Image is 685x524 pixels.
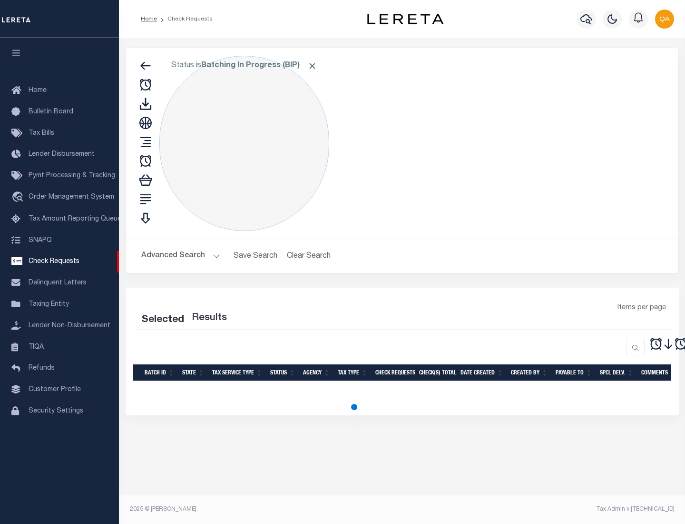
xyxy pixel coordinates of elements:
[141,16,157,22] a: Home
[372,364,415,381] th: Check Requests
[29,386,81,393] span: Customer Profile
[29,322,110,329] span: Lender Non-Disbursement
[299,364,334,381] th: Agency
[409,505,675,514] div: Tax Admin v.[TECHNICAL_ID]
[457,364,507,381] th: Date Created
[283,247,335,265] button: Clear Search
[228,247,283,265] button: Save Search
[596,364,637,381] th: Spcl Delv.
[29,194,114,201] span: Order Management System
[507,364,552,381] th: Created By
[29,237,52,243] span: SNAPQ
[266,364,299,381] th: Status
[29,172,115,179] span: Pymt Processing & Tracking
[29,87,47,94] span: Home
[29,130,54,137] span: Tax Bills
[141,312,184,328] div: Selected
[552,364,596,381] th: Payable To
[141,247,220,265] button: Advanced Search
[11,191,27,204] i: travel_explore
[29,280,87,286] span: Delinquent Letters
[29,151,95,158] span: Lender Disbursement
[29,365,55,372] span: Refunds
[415,364,457,381] th: Check(s) Total
[159,56,329,231] div: Click to Edit
[367,14,443,24] img: logo-dark.svg
[192,311,227,326] label: Results
[141,364,178,381] th: Batch Id
[29,216,121,222] span: Tax Amount Reporting Queue
[123,505,402,514] div: 2025 © [PERSON_NAME].
[29,408,83,414] span: Security Settings
[655,10,674,29] img: svg+xml;base64,PHN2ZyB4bWxucz0iaHR0cDovL3d3dy53My5vcmcvMjAwMC9zdmciIHBvaW50ZXItZXZlbnRzPSJub25lIi...
[29,343,44,350] span: TIQA
[637,364,680,381] th: Comments
[307,61,317,71] span: Click to Remove
[178,364,208,381] th: State
[208,364,266,381] th: Tax Service Type
[157,15,213,23] li: Check Requests
[201,62,317,70] b: Batching In Progress (BIP)
[334,364,372,381] th: Tax Type
[29,258,79,265] span: Check Requests
[29,109,73,115] span: Bulletin Board
[617,303,666,313] span: Items per page
[29,301,69,308] span: Taxing Entity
